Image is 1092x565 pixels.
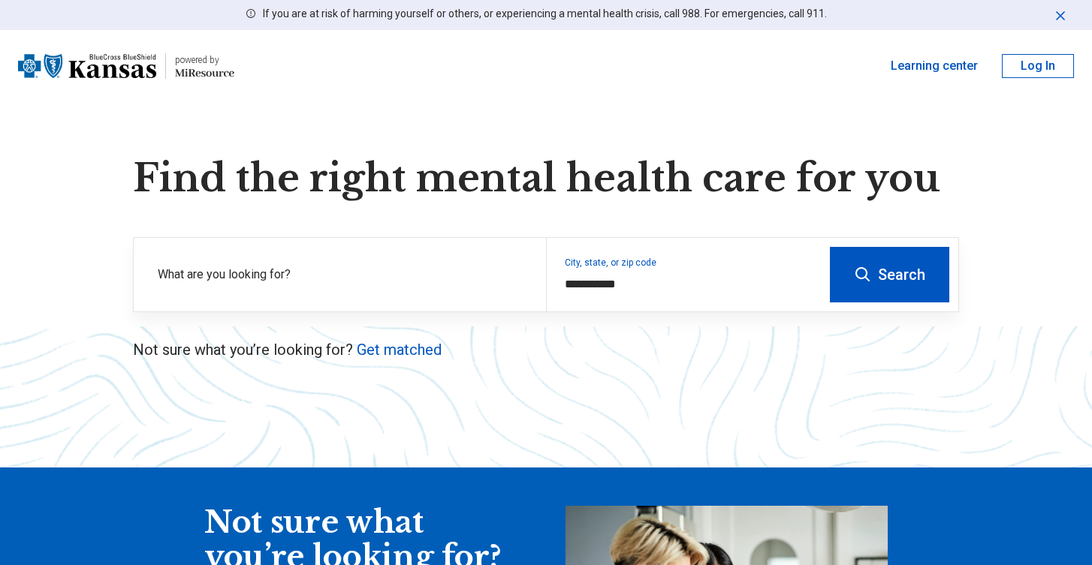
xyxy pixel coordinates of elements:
[830,247,949,302] button: Search
[175,53,234,67] div: powered by
[357,341,442,359] a: Get matched
[133,156,959,201] h1: Find the right mental health care for you
[1002,54,1074,78] button: Log In
[263,6,827,22] p: If you are at risk of harming yourself or others, or experiencing a mental health crisis, call 98...
[133,339,959,360] p: Not sure what you’re looking for?
[18,48,234,84] a: Blue Cross Blue Shield Kansaspowered by
[18,48,156,84] img: Blue Cross Blue Shield Kansas
[158,266,528,284] label: What are you looking for?
[891,57,978,75] a: Learning center
[1053,6,1068,24] button: Dismiss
